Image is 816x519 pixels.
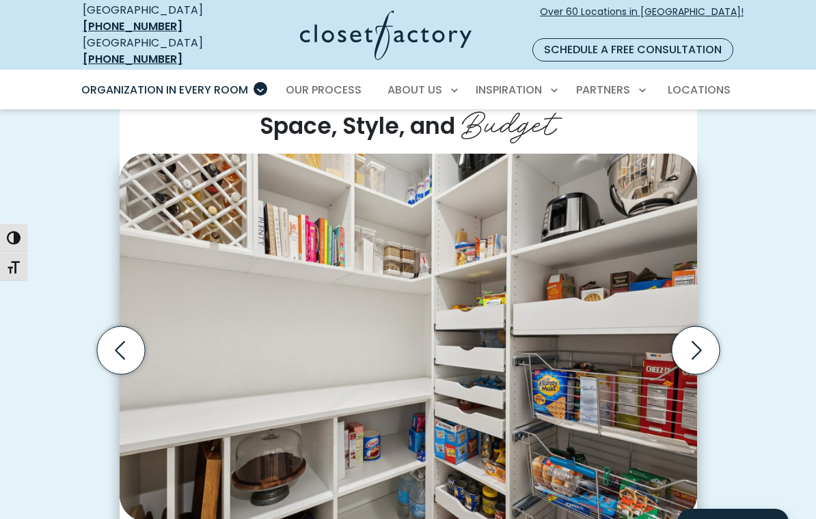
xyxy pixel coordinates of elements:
span: Partners [576,82,630,98]
nav: Primary Menu [72,71,744,109]
img: Closet Factory Logo [300,10,472,60]
span: Inspiration [476,82,542,98]
a: Schedule a Free Consultation [532,38,733,61]
span: Our Process [286,82,362,98]
span: About Us [387,82,442,98]
div: [GEOGRAPHIC_DATA] [83,35,232,68]
span: Organization in Every Room [81,82,248,98]
button: Next slide [666,321,725,380]
a: [PHONE_NUMBER] [83,51,182,67]
span: Locations [668,82,731,98]
div: [GEOGRAPHIC_DATA] [83,2,232,35]
button: Previous slide [92,321,150,380]
span: Budget [461,96,556,145]
a: [PHONE_NUMBER] [83,18,182,34]
span: Space, Style, and [260,110,455,142]
span: Over 60 Locations in [GEOGRAPHIC_DATA]! [540,5,744,33]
